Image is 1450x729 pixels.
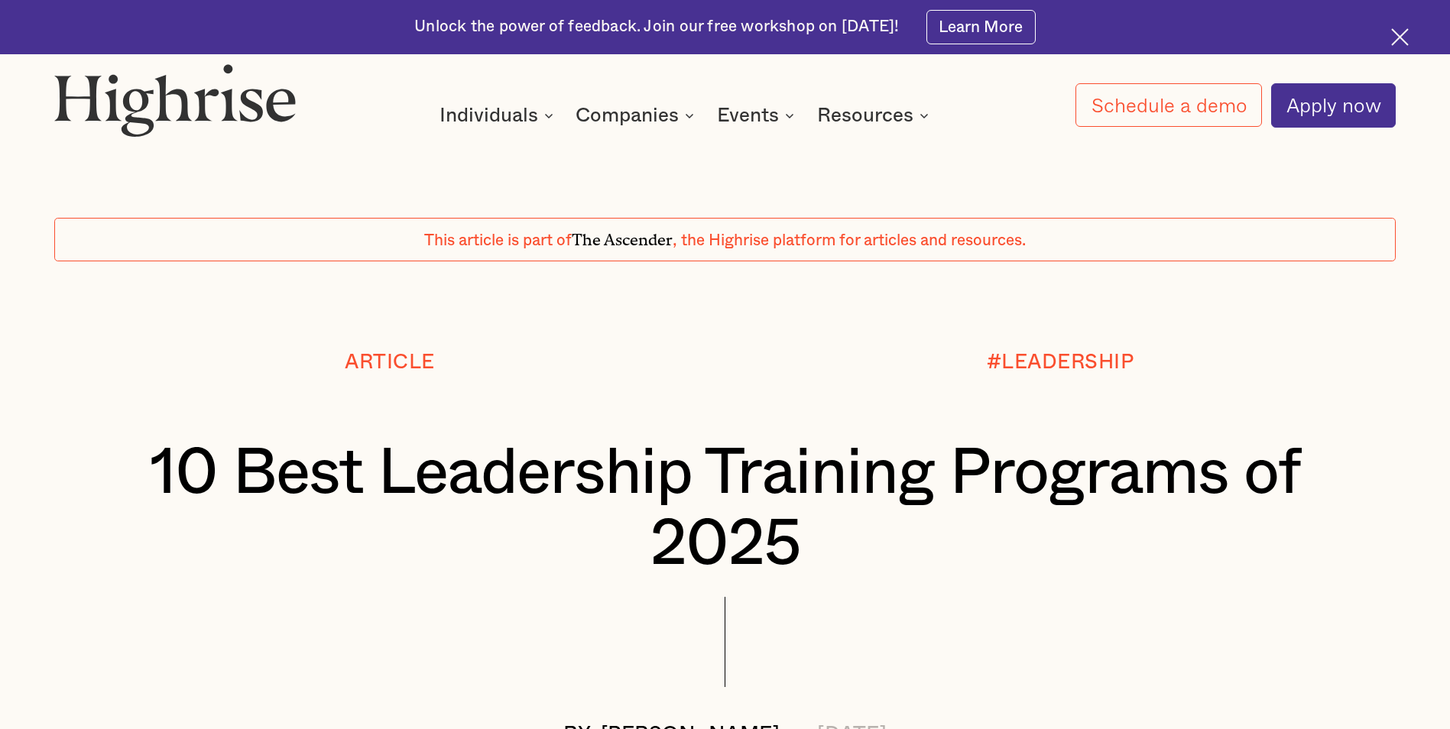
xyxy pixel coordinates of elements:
img: Highrise logo [54,63,297,137]
div: Resources [817,106,933,125]
div: Resources [817,106,913,125]
div: Individuals [440,106,558,125]
div: Events [717,106,779,125]
div: Companies [576,106,679,125]
span: , the Highrise platform for articles and resources. [673,232,1026,248]
h1: 10 Best Leadership Training Programs of 2025 [110,438,1340,580]
div: #LEADERSHIP [987,352,1134,374]
div: Individuals [440,106,538,125]
a: Learn More [926,10,1036,44]
div: Events [717,106,799,125]
div: Article [345,352,435,374]
span: The Ascender [572,227,673,246]
span: This article is part of [424,232,572,248]
a: Schedule a demo [1075,83,1261,127]
div: Companies [576,106,699,125]
a: Apply now [1271,83,1396,128]
div: Unlock the power of feedback. Join our free workshop on [DATE]! [414,16,899,37]
img: Cross icon [1391,28,1409,46]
